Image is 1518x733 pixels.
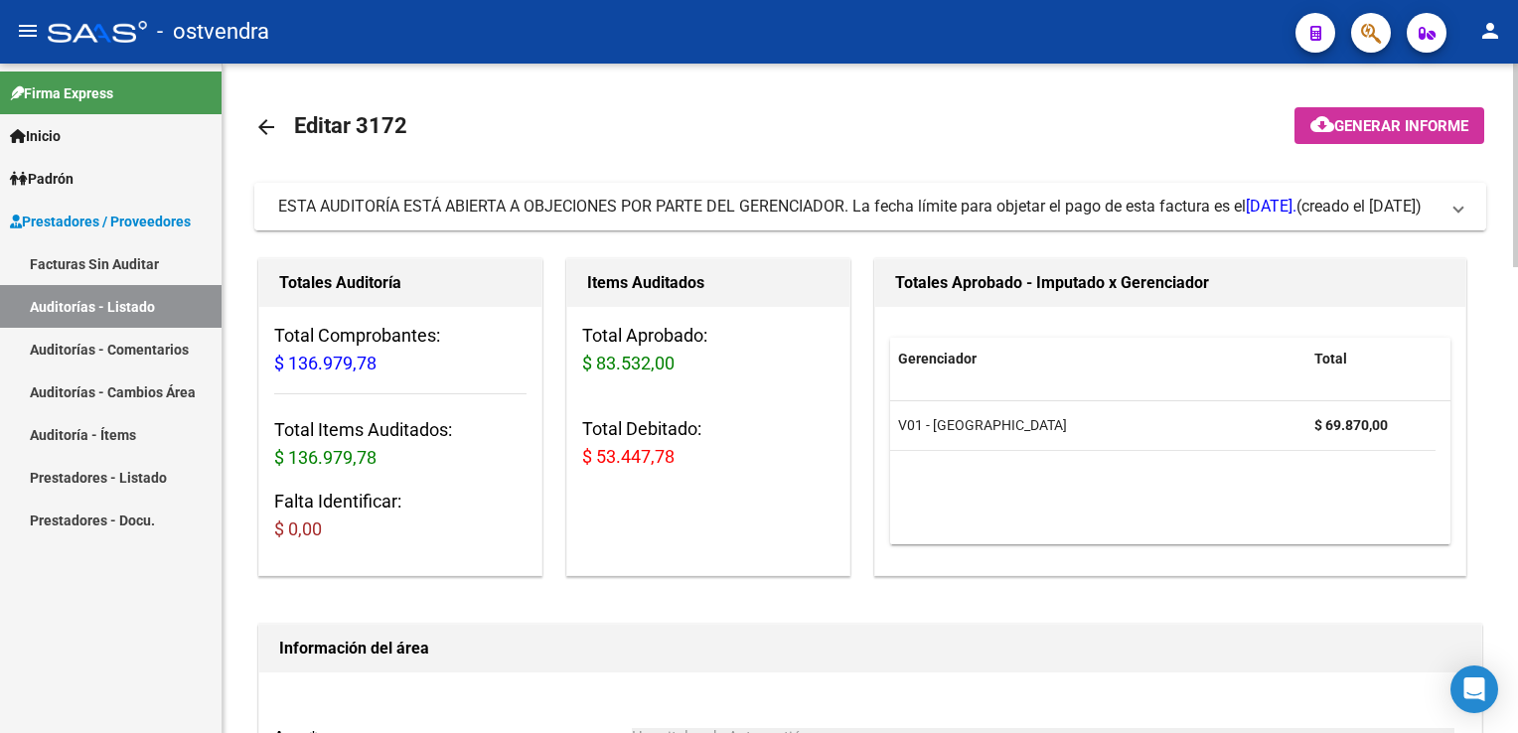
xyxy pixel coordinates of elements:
[279,267,522,299] h1: Totales Auditoría
[274,353,377,373] span: $ 136.979,78
[157,10,269,54] span: - ostvendra
[10,168,74,190] span: Padrón
[582,446,675,467] span: $ 53.447,78
[1296,196,1422,218] span: (creado el [DATE])
[890,338,1306,380] datatable-header-cell: Gerenciador
[1314,351,1347,366] span: Total
[1334,117,1468,135] span: Generar informe
[16,19,40,43] mat-icon: menu
[895,267,1445,299] h1: Totales Aprobado - Imputado x Gerenciador
[10,211,191,232] span: Prestadores / Proveedores
[274,518,322,539] span: $ 0,00
[1314,417,1388,433] strong: $ 69.870,00
[898,351,977,366] span: Gerenciador
[274,322,527,377] h3: Total Comprobantes:
[274,416,527,472] h3: Total Items Auditados:
[898,417,1067,433] span: V01 - [GEOGRAPHIC_DATA]
[1450,665,1498,713] div: Open Intercom Messenger
[274,488,527,543] h3: Falta Identificar:
[10,125,61,147] span: Inicio
[1306,338,1436,380] datatable-header-cell: Total
[254,183,1486,230] mat-expansion-panel-header: ESTA AUDITORÍA ESTÁ ABIERTA A OBJECIONES POR PARTE DEL GERENCIADOR. La fecha límite para objetar ...
[1478,19,1502,43] mat-icon: person
[294,113,407,138] span: Editar 3172
[1294,107,1484,144] button: Generar informe
[582,322,835,377] h3: Total Aprobado:
[582,353,675,373] span: $ 83.532,00
[274,447,377,468] span: $ 136.979,78
[278,197,1296,216] span: ESTA AUDITORÍA ESTÁ ABIERTA A OBJECIONES POR PARTE DEL GERENCIADOR. La fecha límite para objetar ...
[1310,112,1334,136] mat-icon: cloud_download
[582,415,835,471] h3: Total Debitado:
[1246,197,1296,216] span: [DATE].
[10,82,113,104] span: Firma Express
[254,115,278,139] mat-icon: arrow_back
[587,267,830,299] h1: Items Auditados
[279,633,1461,664] h1: Información del área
